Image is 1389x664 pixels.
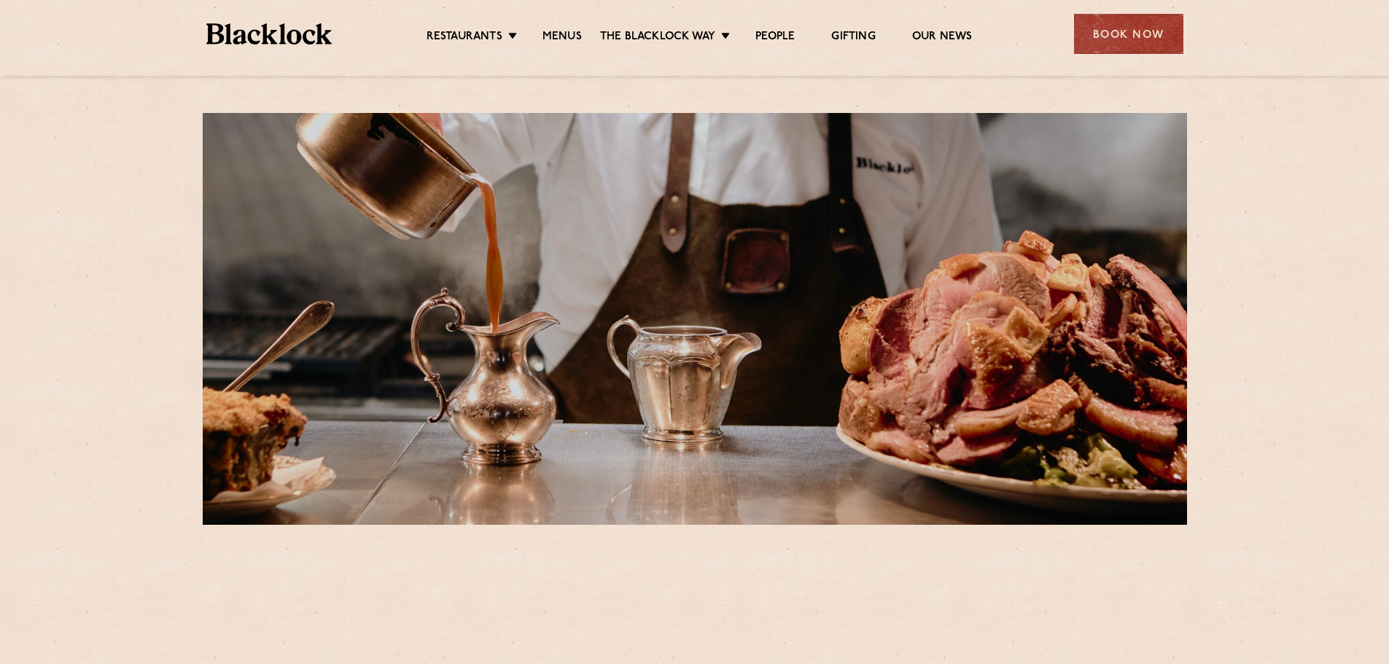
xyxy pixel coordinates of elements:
div: Book Now [1074,14,1183,54]
a: Restaurants [427,30,502,46]
a: Gifting [831,30,875,46]
a: People [755,30,795,46]
a: The Blacklock Way [600,30,715,46]
a: Our News [912,30,973,46]
img: BL_Textured_Logo-footer-cropped.svg [206,23,332,44]
a: Menus [542,30,582,46]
